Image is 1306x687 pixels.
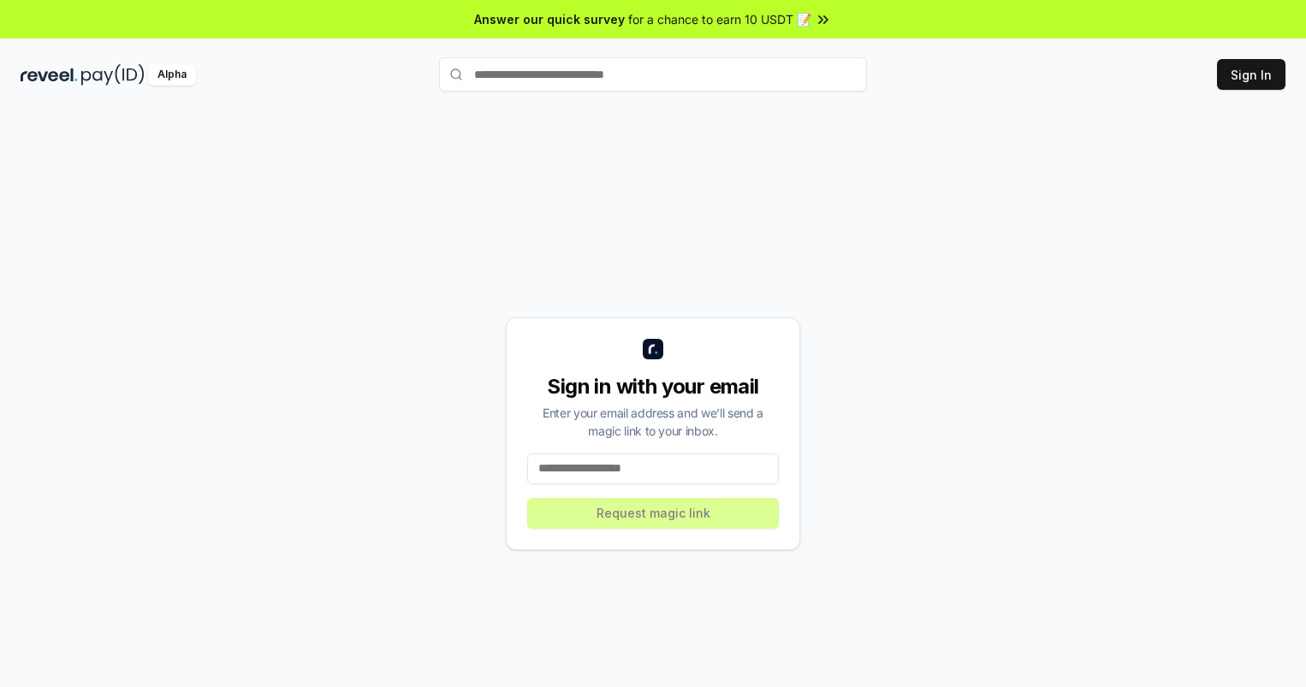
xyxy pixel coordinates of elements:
div: Alpha [148,64,196,86]
button: Sign In [1217,59,1285,90]
img: reveel_dark [21,64,78,86]
img: pay_id [81,64,145,86]
img: logo_small [643,339,663,359]
span: Answer our quick survey [474,10,625,28]
div: Enter your email address and we’ll send a magic link to your inbox. [527,404,779,440]
span: for a chance to earn 10 USDT 📝 [628,10,811,28]
div: Sign in with your email [527,373,779,400]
